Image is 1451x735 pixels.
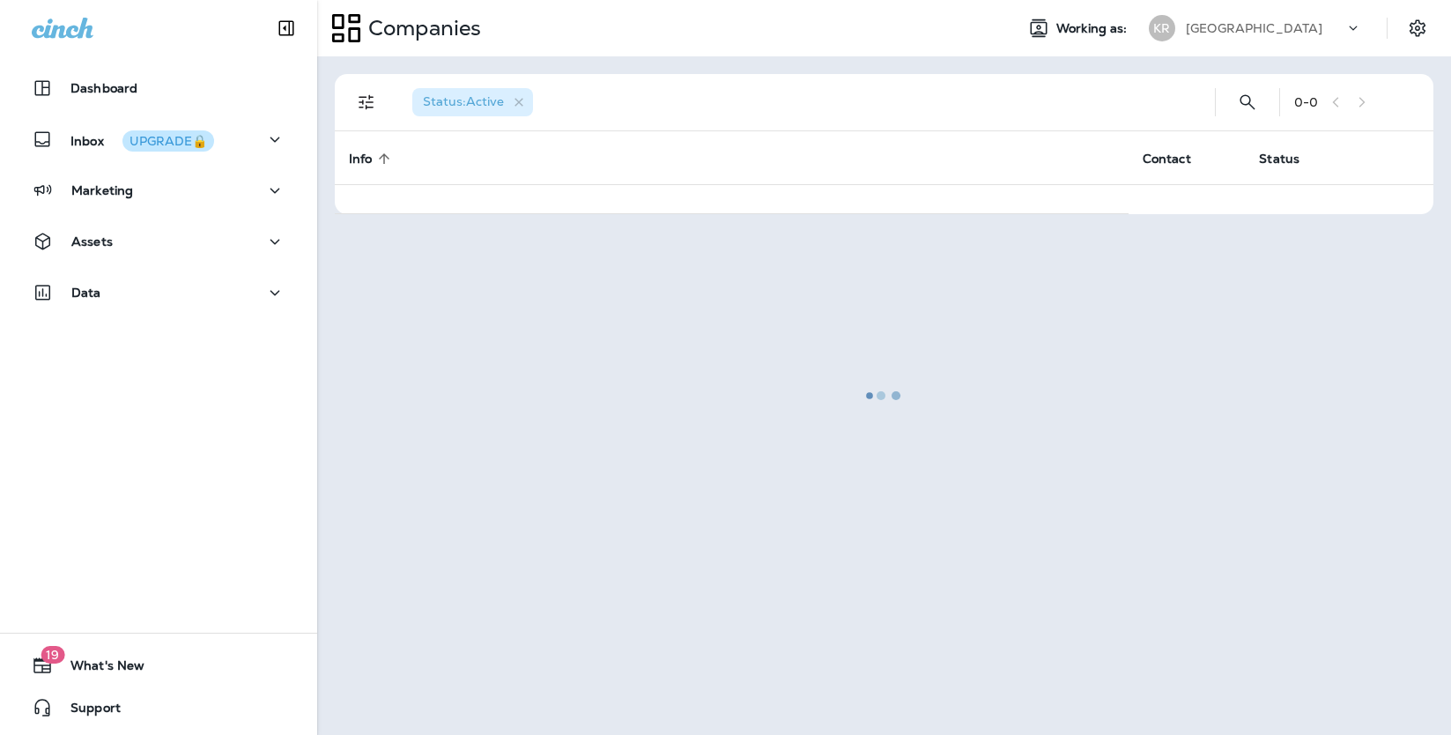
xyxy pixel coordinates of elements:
[18,648,300,683] button: 19What's New
[53,658,144,679] span: What's New
[262,11,311,46] button: Collapse Sidebar
[18,71,300,106] button: Dashboard
[71,234,113,249] p: Assets
[18,224,300,259] button: Assets
[18,122,300,157] button: InboxUPGRADE🔒
[71,286,101,300] p: Data
[1056,21,1131,36] span: Working as:
[130,135,207,147] div: UPGRADE🔒
[1186,21,1322,35] p: [GEOGRAPHIC_DATA]
[122,130,214,152] button: UPGRADE🔒
[1402,12,1433,44] button: Settings
[53,701,121,722] span: Support
[18,690,300,725] button: Support
[70,81,137,95] p: Dashboard
[18,275,300,310] button: Data
[70,130,214,149] p: Inbox
[1149,15,1175,41] div: KR
[361,15,481,41] p: Companies
[41,646,64,664] span: 19
[18,173,300,208] button: Marketing
[71,183,133,197] p: Marketing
